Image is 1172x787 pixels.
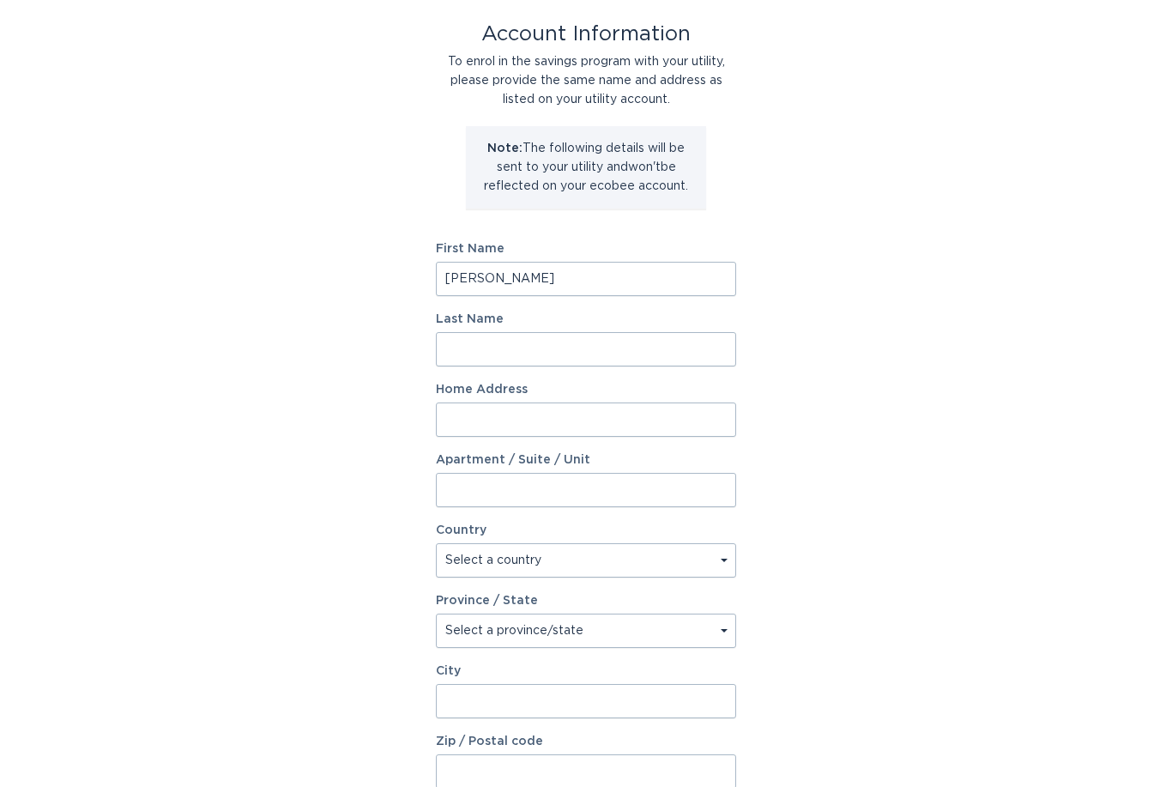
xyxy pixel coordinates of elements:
label: City [436,665,736,677]
label: First Name [436,243,736,255]
div: To enrol in the savings program with your utility, please provide the same name and address as li... [436,52,736,109]
label: Last Name [436,313,736,325]
p: The following details will be sent to your utility and won't be reflected on your ecobee account. [479,139,693,196]
label: Apartment / Suite / Unit [436,454,736,466]
label: Country [436,524,486,536]
label: Province / State [436,595,538,607]
div: Account Information [436,25,736,44]
strong: Note: [487,142,523,154]
label: Zip / Postal code [436,736,736,748]
label: Home Address [436,384,736,396]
